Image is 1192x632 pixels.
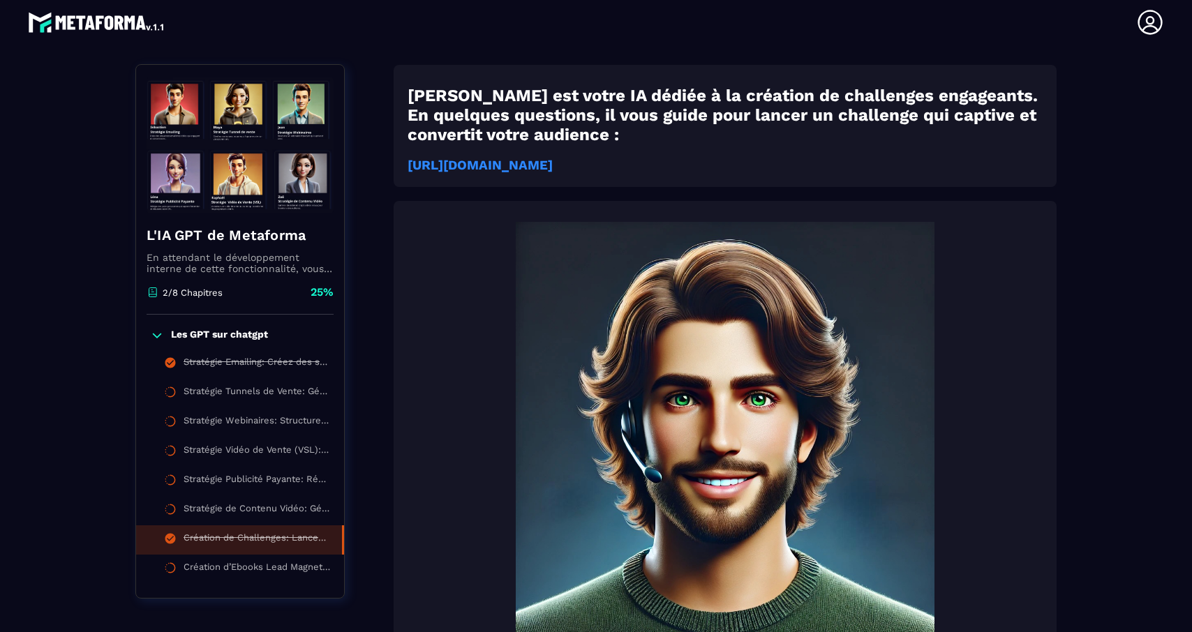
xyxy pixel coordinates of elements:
p: 25% [311,285,334,300]
div: Création de Challenges: Lancez un challenge impactant qui engage et convertit votre audience [184,532,328,548]
div: Stratégie Vidéo de Vente (VSL): Concevez une vidéo de vente puissante qui transforme les prospect... [184,444,330,460]
p: 2/8 Chapitres [163,287,223,298]
p: Les GPT sur chatgpt [171,329,268,343]
div: Stratégie Emailing: Créez des séquences email irrésistibles qui engagent et convertissent. [184,356,330,372]
p: En attendant le développement interne de cette fonctionnalité, vous pouvez déjà l’utiliser avec C... [147,252,334,274]
div: Stratégie Publicité Payante: Rédigez des pubs percutantes qui captent l’attention et réduisent vo... [184,474,330,489]
h4: L'IA GPT de Metaforma [147,225,334,245]
a: [URL][DOMAIN_NAME] [408,158,553,173]
strong: [PERSON_NAME] est votre IA dédiée à la création de challenges engageants. En quelques questions, ... [408,86,1038,144]
img: logo [28,8,166,36]
img: banner [147,75,334,215]
div: Stratégie Tunnels de Vente: Générez des textes ultra persuasifs pour maximiser vos conversions [184,386,330,401]
div: Stratégie de Contenu Vidéo: Générez des idées et scripts vidéos viraux pour booster votre audience [184,503,330,518]
div: Création d’Ebooks Lead Magnet: Créez un ebook irrésistible pour capturer des leads qualifié [184,562,330,577]
div: Stratégie Webinaires: Structurez un webinaire impactant qui captive et vend [184,415,330,430]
